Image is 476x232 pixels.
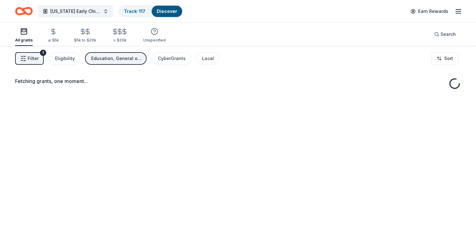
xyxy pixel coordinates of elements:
div: 1 [40,50,46,56]
button: Track· 117Discover [118,5,183,18]
button: Local [196,52,219,65]
div: $5k to $20k [74,38,96,43]
span: Sort [444,55,453,62]
button: Search [429,28,461,41]
div: Unspecified [143,38,166,43]
span: [US_STATE] Early Childhood Education [50,8,101,15]
span: Filter [28,55,39,62]
div: Fetching grants, one moment... [15,77,461,85]
button: > $20k [111,25,128,46]
div: ≤ $5k [48,38,59,43]
div: Local [202,55,214,62]
div: Eligibility [55,55,75,62]
span: Search [440,30,456,38]
button: $5k to $20k [74,25,96,46]
a: Discover [157,8,177,14]
a: Track· 117 [124,8,145,14]
button: CyberGrants [152,52,191,65]
button: Sort [431,52,458,65]
button: All grants [15,25,33,46]
a: Earn Rewards [407,6,452,17]
button: [US_STATE] Early Childhood Education [38,5,113,18]
button: Unspecified [143,25,166,46]
div: All grants [15,38,33,43]
button: Eligibility [49,52,80,65]
button: ≤ $5k [48,25,59,46]
a: Home [15,4,33,19]
div: Education, General operations, Projects & programming, Conference, Training and capacity building [91,55,142,62]
div: CyberGrants [158,55,186,62]
button: Education, General operations, Projects & programming, Conference, Training and capacity building [85,52,147,65]
button: Filter1 [15,52,44,65]
div: > $20k [111,38,128,43]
